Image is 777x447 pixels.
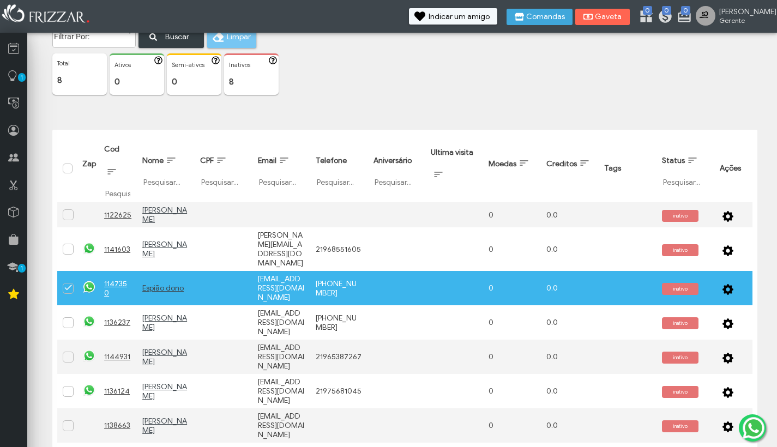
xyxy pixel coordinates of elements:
td: 0 [483,271,541,305]
span: Status [662,156,685,165]
p: 8 [57,75,102,85]
p: 0 [115,77,159,87]
span: Comandas [526,13,565,21]
span: 0 [662,6,671,15]
span: 1 [18,264,26,273]
span: Ultima visita [431,148,473,157]
a: [PERSON_NAME] [142,206,187,224]
td: 0 [483,227,541,271]
button: ui-button [720,280,736,297]
span: ui-button [727,418,728,434]
u: 1138663 [104,421,130,430]
span: Cod [104,144,119,154]
div: [EMAIL_ADDRESS][DOMAIN_NAME] [258,309,305,336]
a: Espião dono [142,283,184,293]
button: Comandas [507,9,573,25]
button: ui-button [152,56,167,67]
span: Telefone [316,156,347,165]
span: Tags [604,164,621,173]
span: Buscar [158,28,196,45]
div: [EMAIL_ADDRESS][DOMAIN_NAME] [258,343,305,371]
button: ui-button [209,56,225,67]
span: 0 [681,6,690,15]
a: 0 [658,9,668,26]
td: 0.0 [541,271,599,305]
span: 1 [18,73,26,82]
td: 0.0 [541,408,599,443]
a: [PERSON_NAME] [142,240,187,258]
div: 21968551605 [316,245,363,254]
button: ui-button [267,56,282,67]
u: 1136124 [104,386,130,396]
td: 0.0 [541,340,599,374]
span: ui-button [727,280,728,297]
th: Moedas: activate to sort column ascending [483,135,541,202]
span: inativo [662,352,698,364]
u: 1122625 [104,210,131,220]
div: [EMAIL_ADDRESS][DOMAIN_NAME] [258,377,305,405]
span: Gerente [719,16,768,25]
th: Aniversário [368,135,426,202]
span: [PERSON_NAME] [719,7,768,16]
a: [PERSON_NAME] [142,382,187,401]
th: Nome: activate to sort column ascending [137,135,195,202]
p: Inativos [229,61,274,69]
div: 21965387267 [316,352,363,361]
td: 0 [483,408,541,443]
th: Ações [714,135,752,202]
td: 0.0 [541,202,599,227]
span: Indicar um amigo [429,13,490,21]
span: inativo [662,317,698,329]
th: Telefone [310,135,368,202]
input: Pesquisar... [258,177,305,188]
a: [PERSON_NAME] [142,416,187,435]
input: Pesquisar... [316,177,363,188]
a: [PERSON_NAME] Gerente [696,6,772,28]
span: ui-button [727,315,728,331]
input: Pesquisar... [104,188,131,199]
img: whatsapp.png [82,280,96,294]
th: Creditos: activate to sort column ascending [541,135,599,202]
span: inativo [662,283,698,295]
th: Status: activate to sort column ascending [656,135,714,202]
th: Email: activate to sort column ascending [252,135,310,202]
p: Total [57,59,102,67]
div: [PHONE_NUMBER] [316,313,363,332]
span: Ações [720,164,741,173]
span: Zap [82,159,96,168]
td: 0.0 [541,305,599,340]
div: [PERSON_NAME][EMAIL_ADDRESS][DOMAIN_NAME] [258,231,305,268]
span: Limpar [227,29,249,45]
input: Pesquisar... [200,177,247,188]
td: 0.0 [541,374,599,408]
img: whatsapp.png [740,415,767,441]
span: CPF [200,156,214,165]
a: 0 [639,9,649,26]
input: Pesquisar... [374,177,420,188]
div: Selecionar tudo [63,164,71,172]
button: ui-button [720,241,736,257]
span: ui-button [727,207,728,223]
u: 1147350 [104,279,127,298]
th: Ultima visita: activate to sort column ascending [425,135,483,202]
u: 1144931 [104,352,130,361]
span: inativo [662,386,698,398]
button: ui-button [720,349,736,365]
span: ui-button [727,349,728,365]
span: Nome [142,156,164,165]
a: [PERSON_NAME] [142,348,187,366]
button: Limpar [207,26,256,48]
button: ui-button [720,418,736,434]
td: 0 [483,305,541,340]
button: Indicar um amigo [409,8,497,25]
span: Moedas [489,159,516,168]
button: Gaveta [575,9,630,25]
div: [EMAIL_ADDRESS][DOMAIN_NAME] [258,274,305,302]
div: [EMAIL_ADDRESS][DOMAIN_NAME] [258,412,305,439]
p: 8 [229,77,274,87]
